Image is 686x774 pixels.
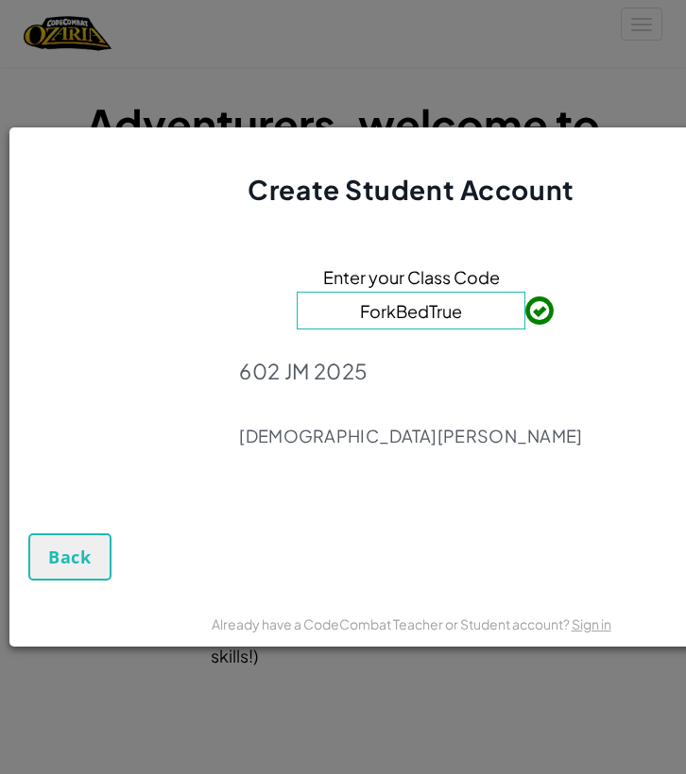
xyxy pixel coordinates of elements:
button: Back [28,533,111,580]
span: Already have a CodeCombat Teacher or Student account? [212,615,572,632]
p: [DEMOGRAPHIC_DATA][PERSON_NAME] [239,425,582,447]
p: 602 JM 2025 [239,358,582,384]
a: Sign in [572,615,611,632]
span: Enter your Class Code [323,263,500,291]
span: Create Student Account [248,173,574,206]
span: Back [48,546,92,568]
